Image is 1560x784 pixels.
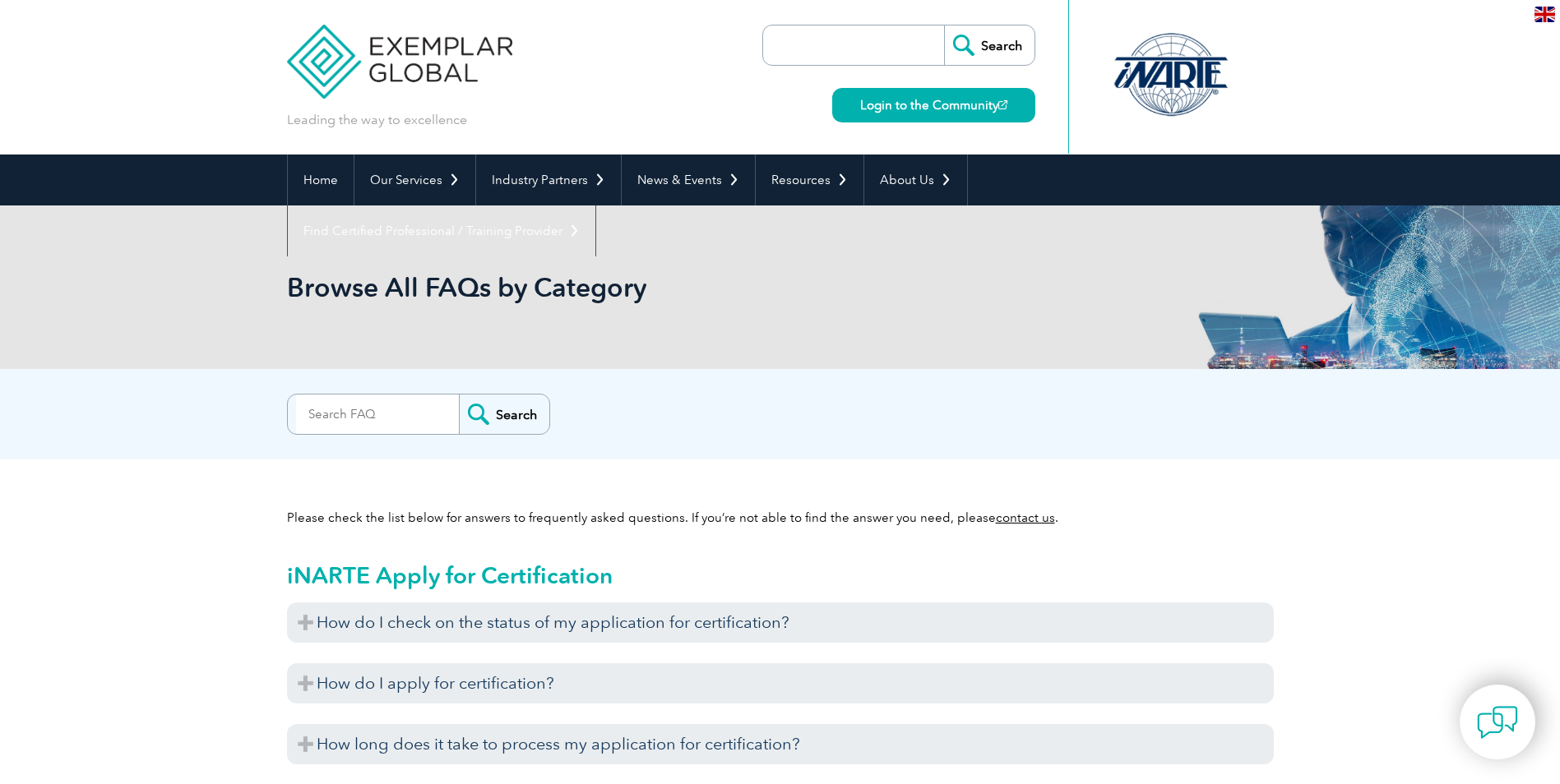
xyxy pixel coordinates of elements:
[756,154,863,205] a: Resources
[287,271,919,303] h1: Browse All FAQs by Category
[287,663,1274,703] h3: How do I apply for certification?
[288,205,595,256] a: Find Certified Professional / Training Provider
[287,724,1274,764] h3: How long does it take to process my application for certification?
[296,394,459,434] input: Search FAQ
[1477,702,1518,743] img: contact-chat.png
[287,602,1274,643] h3: How do I check on the status of my application for certification?
[944,25,1035,65] input: Search
[476,154,621,205] a: Industry Partners
[287,562,1274,588] h2: iNARTE Apply for Certification
[287,509,1274,527] p: Please check the list below for answers to frequently asked questions. If you’re not able to find...
[1535,7,1555,22] img: en
[622,154,755,205] a: News & Events
[998,100,1007,109] img: open_square.png
[996,510,1055,525] a: contact us
[354,154,475,205] a: Our Services
[832,88,1035,122] a: Login to the Community
[288,154,354,205] a: Home
[287,111,467,129] p: Leading the way to excellence
[459,394,549,434] input: Search
[864,154,967,205] a: About Us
